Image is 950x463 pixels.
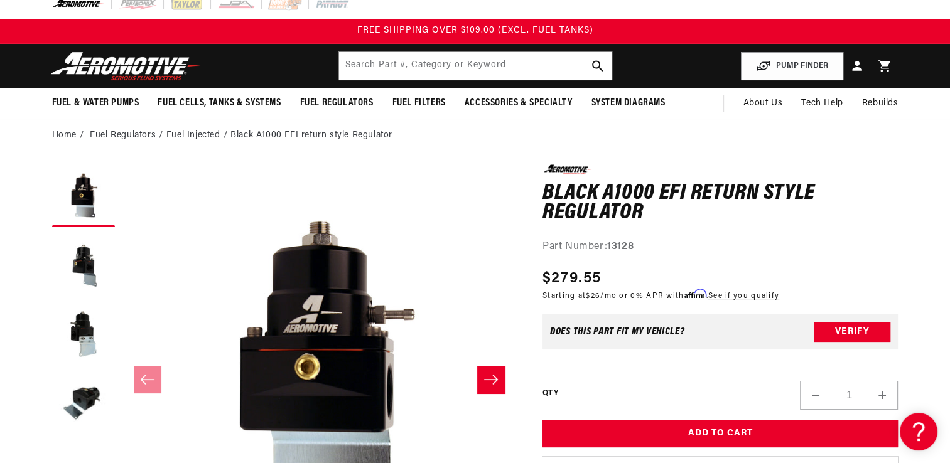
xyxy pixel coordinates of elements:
summary: System Diagrams [582,88,675,118]
a: See if you qualify - Learn more about Affirm Financing (opens in modal) [708,292,779,300]
nav: breadcrumbs [52,129,899,142]
button: PUMP FINDER [741,52,843,80]
summary: Accessories & Specialty [455,88,582,118]
li: Fuel Regulators [90,129,166,142]
a: Home [52,129,77,142]
button: Load image 3 in gallery view [52,302,115,365]
button: search button [584,52,612,80]
summary: Fuel Regulators [291,88,383,118]
div: Does This part fit My vehicle? [550,327,685,337]
span: Fuel Regulators [300,97,374,110]
div: Part Number: [542,239,899,255]
li: Black A1000 EFI return style Regulator [230,129,392,142]
span: FREE SHIPPING OVER $109.00 (EXCL. FUEL TANKS) [357,26,593,35]
span: System Diagrams [591,97,666,110]
summary: Tech Help [792,88,852,119]
button: Load image 4 in gallery view [52,371,115,434]
summary: Fuel & Water Pumps [43,88,149,118]
summary: Fuel Cells, Tanks & Systems [148,88,290,118]
p: Starting at /mo or 0% APR with . [542,290,779,302]
button: Load image 1 in gallery view [52,164,115,227]
button: Add to Cart [542,420,899,448]
span: Affirm [684,289,706,299]
span: Accessories & Specialty [465,97,573,110]
img: Aeromotive [47,51,204,81]
h1: Black A1000 EFI return style Regulator [542,184,899,223]
span: Fuel Cells, Tanks & Systems [158,97,281,110]
strong: 13128 [607,242,634,252]
span: Tech Help [801,97,843,110]
span: About Us [743,98,782,108]
button: Verify [814,322,890,342]
button: Slide left [134,366,161,393]
a: About Us [733,88,792,119]
span: Rebuilds [862,97,899,110]
span: Fuel Filters [392,97,446,110]
span: $26 [586,292,600,300]
span: Fuel & Water Pumps [52,97,139,110]
li: Fuel Injected [166,129,230,142]
input: Search by Part Number, Category or Keyword [339,52,612,80]
button: Slide right [477,366,505,393]
label: QTY [542,388,558,399]
button: Load image 2 in gallery view [52,233,115,296]
summary: Rebuilds [853,88,908,119]
span: $279.55 [542,267,601,290]
summary: Fuel Filters [383,88,455,118]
